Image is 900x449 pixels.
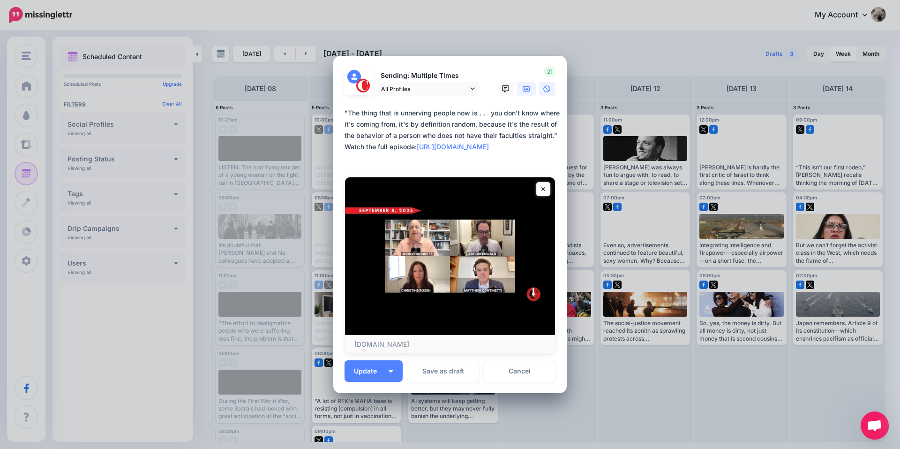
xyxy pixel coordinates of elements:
a: Cancel [484,360,555,382]
span: 21 [544,67,555,76]
div: "The thing that is unnerving people now is . . . you don't know where it's coming from, it's by d... [345,107,560,152]
span: Update [354,368,384,374]
img: user_default_image.png [347,70,361,84]
span: All Profiles [381,84,468,94]
a: All Profiles [376,82,480,96]
button: Update [345,360,403,382]
img: arrow-down-white.png [389,370,393,373]
p: [DOMAIN_NAME] [354,340,546,349]
img: 291864331_468958885230530_187971914351797662_n-bsa127305.png [356,79,370,92]
button: Save as draft [407,360,479,382]
p: Sending: Multiple Times [376,70,480,81]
